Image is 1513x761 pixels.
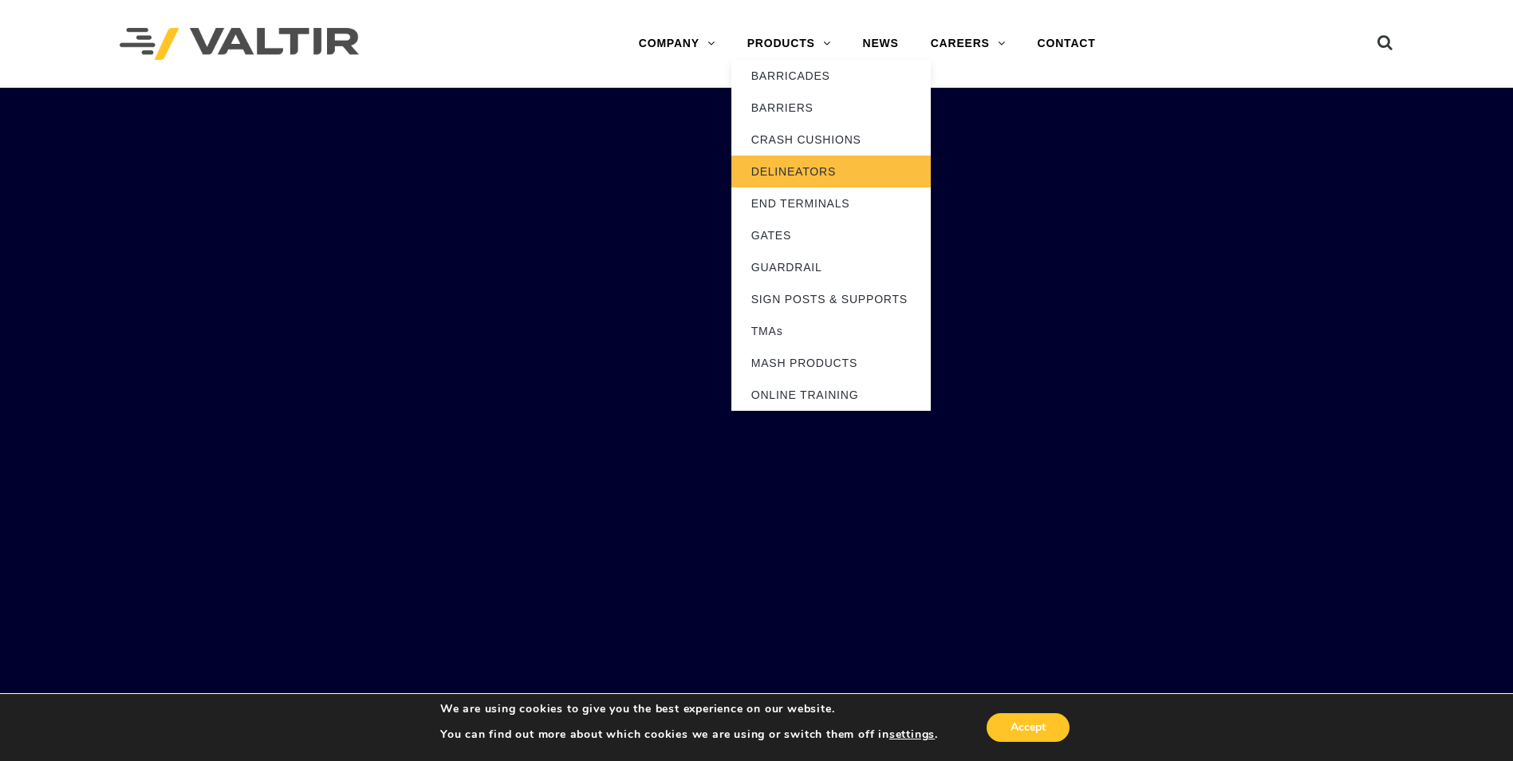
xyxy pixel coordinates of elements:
[731,251,931,283] a: GUARDRAIL
[731,347,931,379] a: MASH PRODUCTS
[120,28,359,61] img: Valtir
[731,28,847,60] a: PRODUCTS
[1022,28,1112,60] a: CONTACT
[731,92,931,124] a: BARRIERS
[440,727,938,742] p: You can find out more about which cookies we are using or switch them off in .
[847,28,915,60] a: NEWS
[623,28,731,60] a: COMPANY
[987,713,1070,742] button: Accept
[731,187,931,219] a: END TERMINALS
[731,156,931,187] a: DELINEATORS
[889,727,935,742] button: settings
[731,379,931,411] a: ONLINE TRAINING
[731,60,931,92] a: BARRICADES
[440,702,938,716] p: We are using cookies to give you the best experience on our website.
[915,28,1022,60] a: CAREERS
[731,283,931,315] a: SIGN POSTS & SUPPORTS
[731,219,931,251] a: GATES
[731,124,931,156] a: CRASH CUSHIONS
[731,315,931,347] a: TMAs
